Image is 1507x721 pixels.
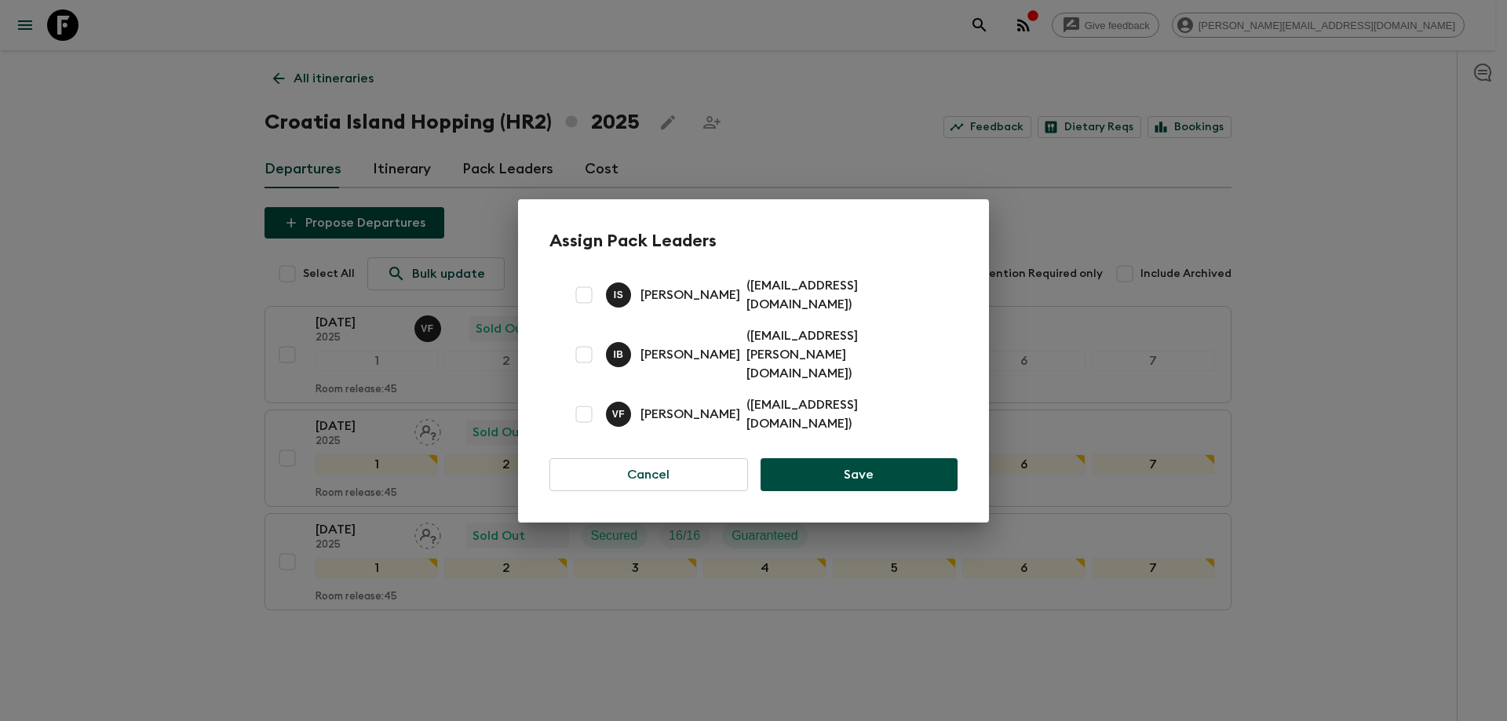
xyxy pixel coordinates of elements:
[761,458,958,491] button: Save
[614,289,624,301] p: I S
[549,458,748,491] button: Cancel
[746,395,939,433] p: ( [EMAIL_ADDRESS][DOMAIN_NAME] )
[613,348,623,361] p: I B
[746,276,939,314] p: ( [EMAIL_ADDRESS][DOMAIN_NAME] )
[640,345,740,364] p: [PERSON_NAME]
[612,408,626,421] p: V F
[549,231,958,251] h2: Assign Pack Leaders
[746,326,939,383] p: ( [EMAIL_ADDRESS][PERSON_NAME][DOMAIN_NAME] )
[640,286,740,304] p: [PERSON_NAME]
[640,405,740,424] p: [PERSON_NAME]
